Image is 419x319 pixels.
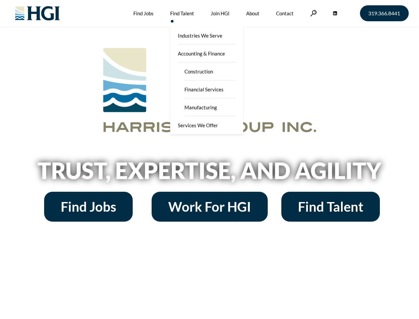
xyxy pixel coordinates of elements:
[170,27,243,45] a: Industries We Serve
[152,192,268,222] a: Work For HGI
[168,200,251,213] span: Work For HGI
[310,10,317,16] a: Search
[177,98,243,116] a: Manufacturing
[281,192,380,222] a: Find Talent
[177,80,243,98] a: Financial Services
[298,200,363,213] span: Find Talent
[177,62,243,80] a: Construction
[61,200,116,213] span: Find Jobs
[44,192,133,222] a: Find Jobs
[368,11,400,16] span: 319.366.8441
[360,5,409,21] a: 319.366.8441
[170,45,243,62] a: Accounting & Finance
[170,116,243,134] a: Services We Offer
[21,159,399,182] h2: Trust, Expertise, and Agility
